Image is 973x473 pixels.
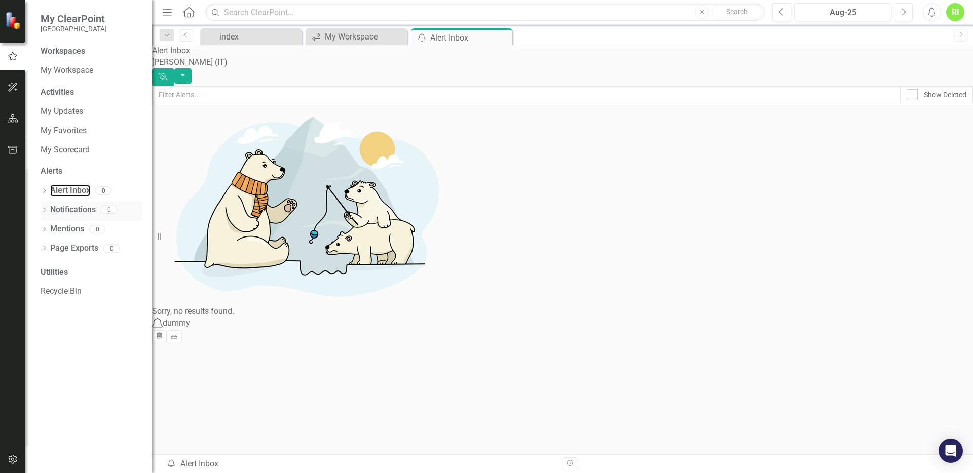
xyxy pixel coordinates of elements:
[41,267,142,279] div: Utilities
[50,243,98,254] a: Page Exports
[95,186,111,195] div: 0
[50,223,84,235] a: Mentions
[152,103,456,306] img: No results found
[152,306,973,318] div: Sorry, no results found.
[798,7,888,19] div: Aug-25
[430,31,510,44] div: Alert Inbox
[41,125,142,137] a: My Favorites
[794,3,891,21] button: Aug-25
[41,286,142,297] a: Recycle Bin
[41,25,107,33] small: [GEOGRAPHIC_DATA]
[41,87,142,98] div: Activities
[219,30,299,43] div: index
[41,106,142,117] a: My Updates
[41,65,142,76] a: My Workspace
[712,5,762,19] button: Search
[205,4,765,21] input: Search ClearPoint...
[152,86,901,103] input: Filter Alerts...
[924,90,966,100] div: Show Deleted
[325,30,404,43] div: My Workspace
[726,8,748,16] span: Search
[163,318,190,329] div: dummy
[50,185,90,196] a: Alert Inbox
[41,13,107,25] span: My ClearPoint
[166,458,555,470] div: Alert Inbox
[89,225,105,233] div: 0
[50,204,96,216] a: Notifications
[203,30,299,43] a: index
[946,3,964,21] button: RI
[41,46,85,57] div: Workspaces
[41,144,142,156] a: My Scorecard
[308,30,404,43] a: My Workspace
[152,45,973,57] div: Alert Inbox
[103,244,120,253] div: 0
[939,439,963,463] div: Open Intercom Messenger
[5,12,23,29] img: ClearPoint Strategy
[152,57,973,68] div: [PERSON_NAME] (IT)
[101,206,117,214] div: 0
[41,166,142,177] div: Alerts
